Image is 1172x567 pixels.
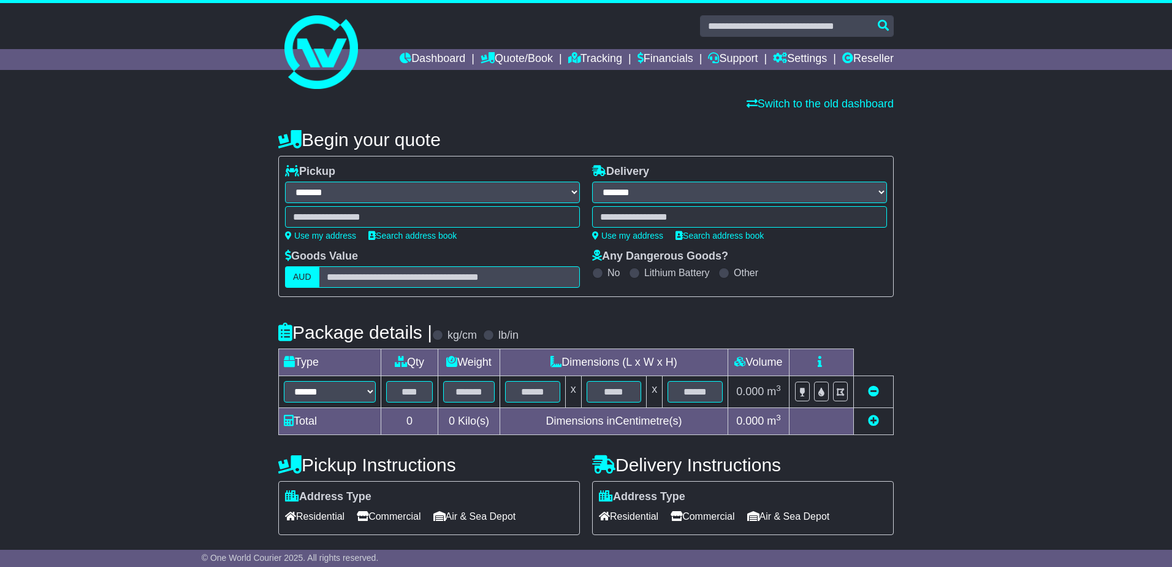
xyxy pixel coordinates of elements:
[868,385,879,398] a: Remove this item
[767,385,781,398] span: m
[400,49,465,70] a: Dashboard
[278,129,894,150] h4: Begin your quote
[357,507,420,526] span: Commercial
[481,49,553,70] a: Quote/Book
[773,49,827,70] a: Settings
[285,231,356,241] a: Use my address
[500,349,728,376] td: Dimensions (L x W x H)
[381,349,438,376] td: Qty
[279,349,381,376] td: Type
[728,349,789,376] td: Volume
[736,385,764,398] span: 0.000
[747,98,894,110] a: Switch to the old dashboard
[734,267,758,279] label: Other
[285,490,371,504] label: Address Type
[438,408,500,435] td: Kilo(s)
[767,415,781,427] span: m
[592,455,894,475] h4: Delivery Instructions
[381,408,438,435] td: 0
[278,322,432,342] h4: Package details |
[607,267,620,279] label: No
[592,250,728,263] label: Any Dangerous Goods?
[285,507,344,526] span: Residential
[599,507,658,526] span: Residential
[592,165,649,179] label: Delivery
[447,329,477,342] label: kg/cm
[285,266,319,288] label: AUD
[675,231,764,241] a: Search address book
[449,415,455,427] span: 0
[599,490,685,504] label: Address Type
[671,507,734,526] span: Commercial
[278,455,580,475] h4: Pickup Instructions
[568,49,622,70] a: Tracking
[565,376,581,408] td: x
[498,329,519,342] label: lb/in
[644,267,710,279] label: Lithium Battery
[592,231,663,241] a: Use my address
[368,231,457,241] a: Search address book
[842,49,894,70] a: Reseller
[279,408,381,435] td: Total
[433,507,516,526] span: Air & Sea Depot
[868,415,879,427] a: Add new item
[285,250,358,263] label: Goods Value
[708,49,758,70] a: Support
[438,349,500,376] td: Weight
[776,413,781,422] sup: 3
[202,553,379,563] span: © One World Courier 2025. All rights reserved.
[776,384,781,393] sup: 3
[747,507,830,526] span: Air & Sea Depot
[500,408,728,435] td: Dimensions in Centimetre(s)
[285,165,335,179] label: Pickup
[736,415,764,427] span: 0.000
[637,49,693,70] a: Financials
[647,376,663,408] td: x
